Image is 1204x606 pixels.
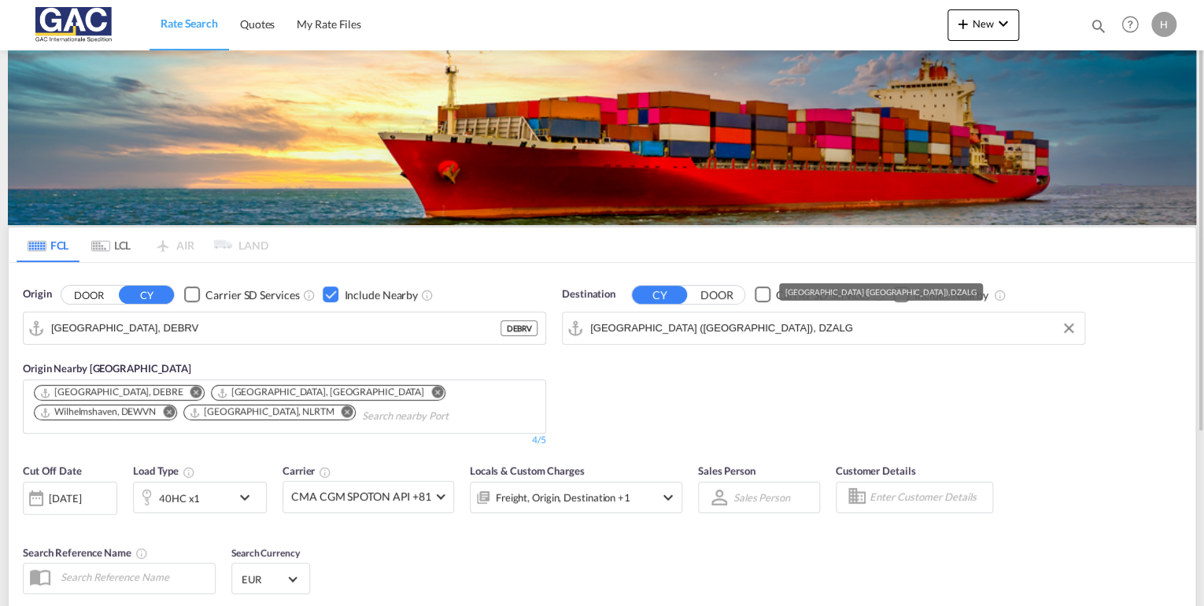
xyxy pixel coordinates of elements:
[297,17,361,31] span: My Rate Files
[161,17,218,30] span: Rate Search
[947,9,1019,41] button: icon-plus 400-fgNewicon-chevron-down
[23,464,82,477] span: Cut Off Date
[732,486,792,508] md-select: Sales Person
[470,482,682,513] div: Freight Origin Destination Factory Stuffingicon-chevron-down
[240,17,275,31] span: Quotes
[39,405,159,419] div: Press delete to remove this chip.
[1090,17,1107,41] div: icon-magnify
[776,287,870,303] div: Carrier SD Services
[836,464,915,477] span: Customer Details
[135,547,148,560] md-icon: Your search will be saved by the below given name
[205,287,299,303] div: Carrier SD Services
[23,286,51,302] span: Origin
[870,486,988,509] input: Enter Customer Details
[24,7,130,42] img: 9f305d00dc7b11eeb4548362177db9c3.png
[31,380,537,429] md-chips-wrap: Chips container. Use arrow keys to select chips.
[1090,17,1107,35] md-icon: icon-magnify
[133,464,195,477] span: Load Type
[133,482,267,513] div: 40HC x1icon-chevron-down
[216,386,424,399] div: Hamburg, DEHAM
[79,227,142,262] md-tab-item: LCL
[39,386,183,399] div: Bremen, DEBRE
[698,464,755,477] span: Sales Person
[954,14,973,33] md-icon: icon-plus 400-fg
[17,227,79,262] md-tab-item: FCL
[785,283,977,301] div: [GEOGRAPHIC_DATA] ([GEOGRAPHIC_DATA]), DZALG
[39,405,156,419] div: Wilhelmshaven, DEWVN
[532,434,546,447] div: 4/5
[323,286,418,303] md-checkbox: Checkbox No Ink
[1151,12,1176,37] div: H
[632,286,687,304] button: CY
[1117,11,1151,39] div: Help
[893,286,988,303] md-checkbox: Checkbox No Ink
[119,286,174,304] button: CY
[344,287,418,303] div: Include Nearby
[421,289,434,301] md-icon: Unchecked: Ignores neighbouring ports when fetching rates.Checked : Includes neighbouring ports w...
[993,289,1006,301] md-icon: Unchecked: Ignores neighbouring ports when fetching rates.Checked : Includes neighbouring ports w...
[39,386,187,399] div: Press delete to remove this chip.
[914,287,988,303] div: Include Nearby
[331,405,355,421] button: Remove
[590,316,1077,340] input: Search by Port
[421,386,445,401] button: Remove
[51,316,500,340] input: Search by Port
[362,404,512,429] input: Search nearby Port
[23,512,35,534] md-datepicker: Select
[242,572,286,586] span: EUR
[302,289,315,301] md-icon: Unchecked: Search for CY (Container Yard) services for all selected carriers.Checked : Search for...
[189,405,338,419] div: Press delete to remove this chip.
[49,491,81,505] div: [DATE]
[994,14,1013,33] md-icon: icon-chevron-down
[189,405,334,419] div: Rotterdam, NLRTM
[23,362,191,375] span: Origin Nearby [GEOGRAPHIC_DATA]
[235,488,262,507] md-icon: icon-chevron-down
[23,546,148,559] span: Search Reference Name
[24,312,545,344] md-input-container: Bremerhaven, DEBRV
[500,320,537,336] div: DEBRV
[8,50,1196,225] img: LCL+%26+FCL+BACKGROUND.png
[563,312,1084,344] md-input-container: Alger (Algiers), DZALG
[689,286,744,304] button: DOOR
[216,386,427,399] div: Press delete to remove this chip.
[496,486,630,508] div: Freight Origin Destination Factory Stuffing
[1117,11,1143,38] span: Help
[159,487,200,509] div: 40HC x1
[17,227,268,262] md-pagination-wrapper: Use the left and right arrow keys to navigate between tabs
[53,565,215,589] input: Search Reference Name
[954,17,1013,30] span: New
[291,489,431,504] span: CMA CGM SPOTON API +81
[153,405,176,421] button: Remove
[1057,316,1080,340] button: Clear Input
[183,466,195,479] md-icon: icon-information-outline
[180,386,204,401] button: Remove
[231,547,300,559] span: Search Currency
[755,286,870,303] md-checkbox: Checkbox No Ink
[61,286,116,304] button: DOOR
[470,464,585,477] span: Locals & Custom Charges
[184,286,299,303] md-checkbox: Checkbox No Ink
[23,482,117,515] div: [DATE]
[319,466,331,479] md-icon: The selected Trucker/Carrierwill be displayed in the rate results If the rates are from another f...
[659,488,678,507] md-icon: icon-chevron-down
[562,286,615,302] span: Destination
[240,567,301,590] md-select: Select Currency: € EUREuro
[283,464,331,477] span: Carrier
